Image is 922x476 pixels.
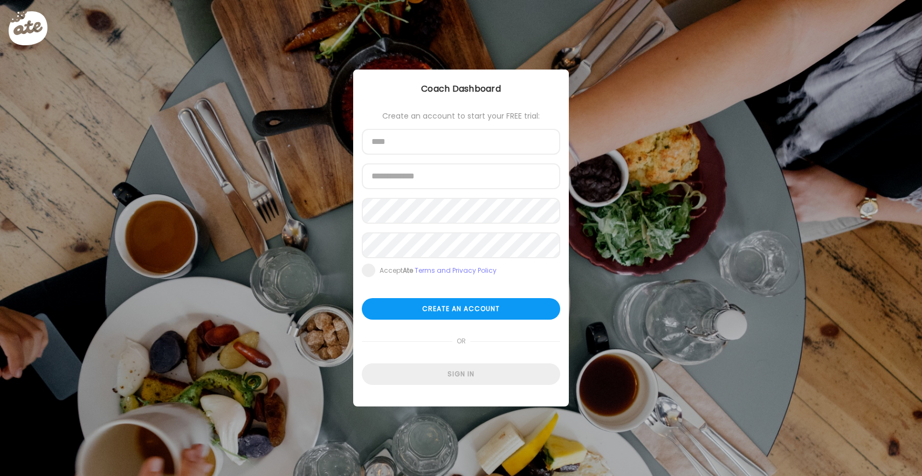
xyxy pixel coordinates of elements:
span: or [452,330,470,352]
div: Accept [380,266,497,275]
div: Coach Dashboard [353,82,569,95]
b: Ate [403,266,413,275]
div: Create an account [362,298,560,320]
a: Terms and Privacy Policy [415,266,497,275]
div: Create an account to start your FREE trial: [362,112,560,120]
div: Sign in [362,363,560,385]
